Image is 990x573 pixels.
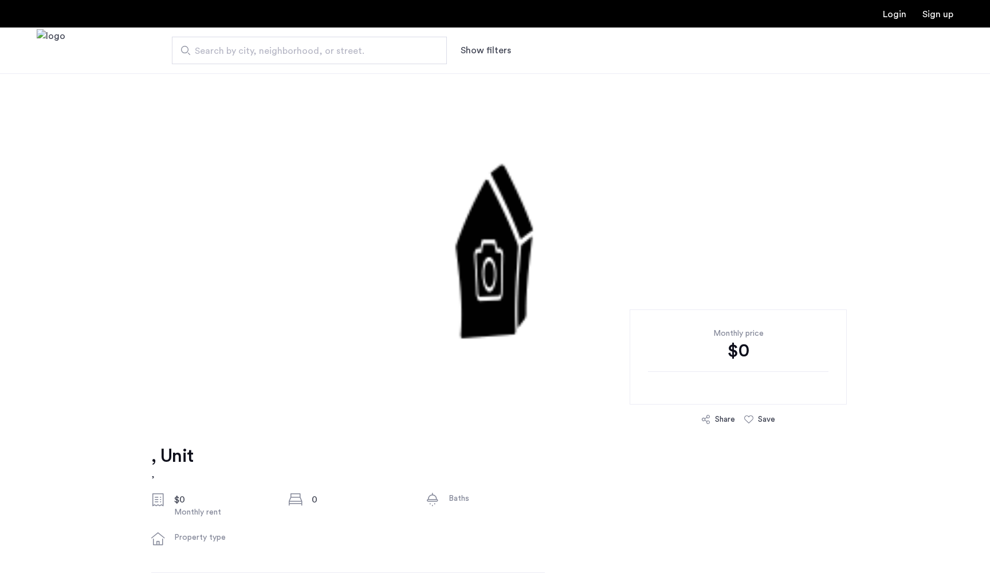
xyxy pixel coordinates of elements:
[195,44,415,58] span: Search by city, neighborhood, or street.
[883,10,906,19] a: Login
[37,29,65,72] img: logo
[151,468,193,481] h2: ,
[449,493,545,504] div: Baths
[174,532,270,543] div: Property type
[37,29,65,72] a: Cazamio Logo
[715,414,735,425] div: Share
[758,414,775,425] div: Save
[312,493,408,507] div: 0
[172,37,447,64] input: Apartment Search
[648,339,828,362] div: $0
[151,445,193,481] a: , Unit,
[178,73,812,417] img: 2.gif
[922,10,953,19] a: Registration
[174,493,270,507] div: $0
[648,328,828,339] div: Monthly price
[151,445,193,468] h1: , Unit
[174,507,270,518] div: Monthly rent
[461,44,511,57] button: Show or hide filters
